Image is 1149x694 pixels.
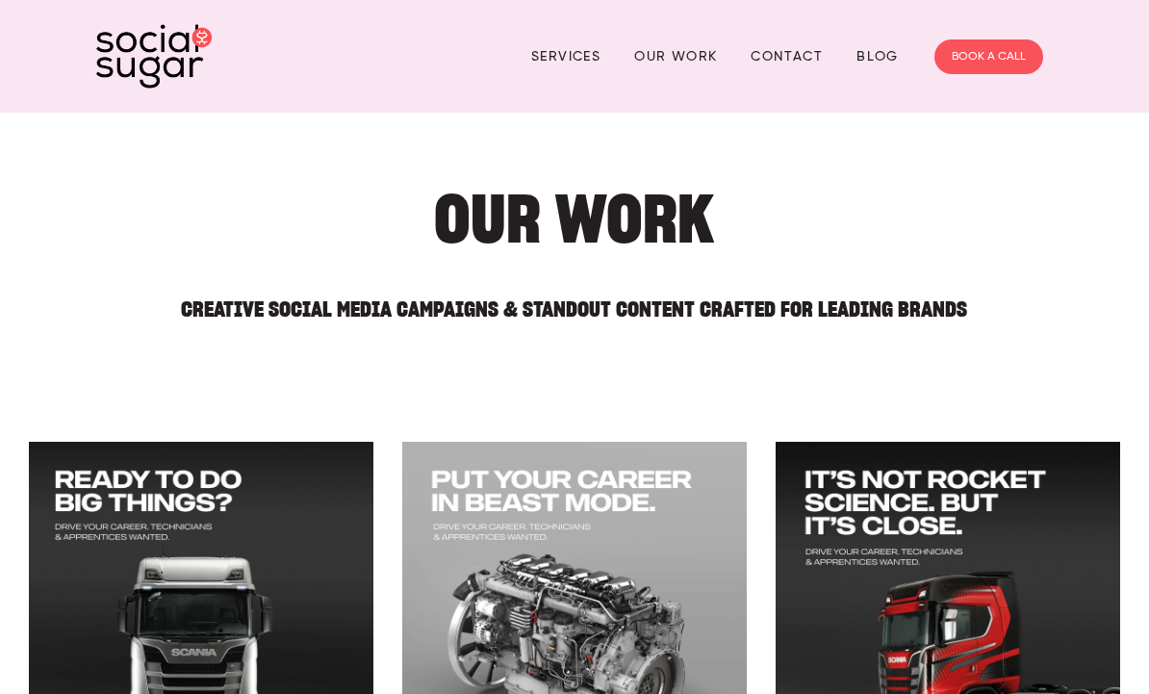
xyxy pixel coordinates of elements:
[634,41,717,71] a: Our Work
[163,190,987,248] h1: Our Work
[163,281,987,320] h2: Creative Social Media Campaigns & Standout Content Crafted for Leading Brands
[531,41,600,71] a: Services
[934,39,1043,74] a: BOOK A CALL
[856,41,899,71] a: Blog
[751,41,823,71] a: Contact
[96,24,212,89] img: SocialSugar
